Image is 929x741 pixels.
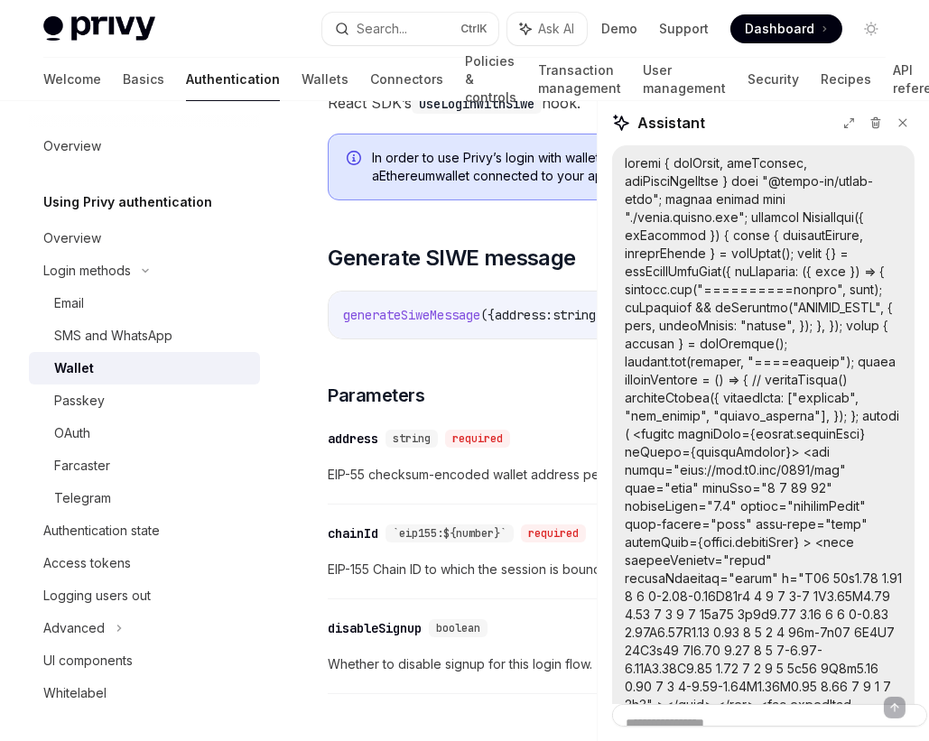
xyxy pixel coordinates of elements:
[186,58,280,101] a: Authentication
[29,130,260,162] a: Overview
[43,260,131,282] div: Login methods
[29,449,260,482] a: Farcaster
[29,320,260,352] a: SMS and WhatsApp
[43,682,107,704] div: Whitelabel
[123,58,164,101] a: Basics
[659,20,709,38] a: Support
[436,621,480,635] span: boolean
[553,307,596,323] span: string
[54,357,94,379] div: Wallet
[328,524,378,542] div: chainId
[54,422,90,444] div: OAuth
[302,58,348,101] a: Wallets
[322,13,498,45] button: Search...CtrlK
[521,524,586,542] div: required
[43,520,160,542] div: Authentication state
[54,292,84,314] div: Email
[29,579,260,612] a: Logging users out
[328,464,896,486] span: EIP-55 checksum-encoded wallet address performing the signing.
[393,526,506,541] span: `eip155:${number}`
[495,307,553,323] span: address:
[29,352,260,384] a: Wallet
[54,325,172,347] div: SMS and WhatsApp
[328,653,896,675] span: Whether to disable signup for this login flow.
[29,482,260,514] a: Telegram
[29,417,260,449] a: OAuth
[370,58,443,101] a: Connectors
[412,94,542,114] code: useLoginWithSiwe
[347,151,365,169] svg: Info
[460,22,488,36] span: Ctrl K
[43,552,131,574] div: Access tokens
[357,18,407,40] div: Search...
[821,58,871,101] a: Recipes
[328,430,378,448] div: address
[29,384,260,417] a: Passkey
[43,617,105,639] div: Advanced
[29,644,260,677] a: UI components
[54,390,105,412] div: Passkey
[43,191,212,213] h5: Using Privy authentication
[480,307,495,323] span: ({
[328,383,424,408] span: Parameters
[43,227,101,249] div: Overview
[637,112,705,134] span: Assistant
[29,514,260,547] a: Authentication state
[884,697,906,718] button: Send message
[857,14,886,43] button: Toggle dark mode
[601,20,637,38] a: Demo
[745,20,814,38] span: Dashboard
[328,619,422,637] div: disableSignup
[54,455,110,477] div: Farcaster
[29,287,260,320] a: Email
[748,58,799,101] a: Security
[538,20,574,38] span: Ask AI
[465,58,516,101] a: Policies & controls
[445,430,510,448] div: required
[328,244,575,273] span: Generate SIWE message
[372,149,878,185] span: In order to use Privy’s login with wallet flow, users must actively have a Ethereum wallet connec...
[54,487,111,509] div: Telegram
[538,58,621,101] a: Transaction management
[393,431,431,446] span: string
[29,677,260,709] a: Whitelabel
[507,13,587,45] button: Ask AI
[343,307,480,323] span: generateSiweMessage
[43,135,101,157] div: Overview
[29,547,260,579] a: Access tokens
[328,559,896,580] span: EIP-155 Chain ID to which the session is bound (in CAIP-2 format), e.g. .
[43,16,155,42] img: light logo
[43,585,151,607] div: Logging users out
[643,58,726,101] a: User management
[730,14,842,43] a: Dashboard
[43,58,101,101] a: Welcome
[29,222,260,255] a: Overview
[43,650,133,672] div: UI components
